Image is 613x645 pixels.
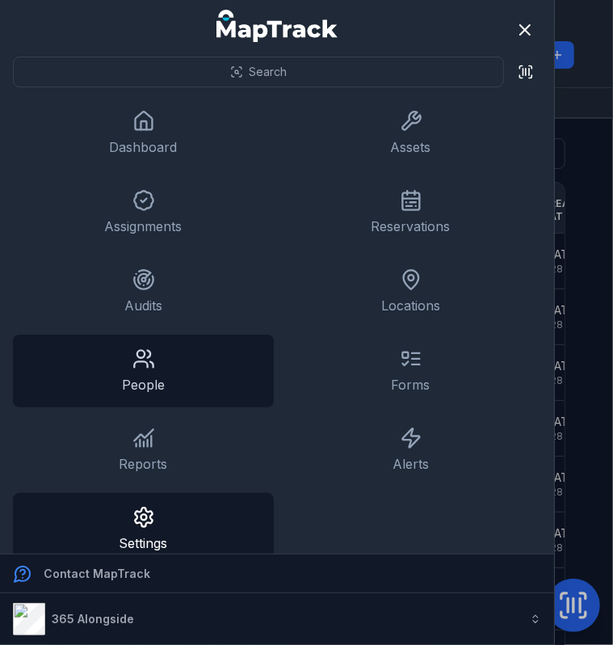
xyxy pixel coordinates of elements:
a: Reservations [280,176,541,249]
strong: Contact MapTrack [44,567,150,580]
a: Assets [280,97,541,170]
button: Close navigation [508,13,542,47]
a: Forms [280,335,541,407]
a: Assignments [13,176,274,249]
a: Reports [13,414,274,487]
a: People [13,335,274,407]
a: Audits [13,255,274,328]
a: Settings [13,493,274,566]
button: Search [13,57,504,87]
a: Locations [280,255,541,328]
a: MapTrack [216,10,338,42]
span: Search [250,64,288,80]
a: Alerts [280,414,541,487]
strong: 365 Alongside [52,612,134,626]
a: Dashboard [13,97,274,170]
